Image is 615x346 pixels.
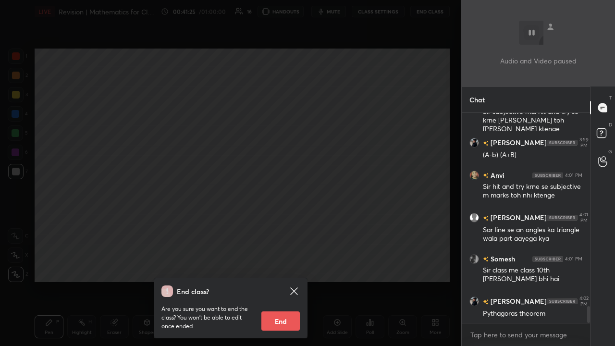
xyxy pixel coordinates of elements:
[579,296,589,307] div: 4:02 PM
[579,137,589,148] div: 3:59 PM
[489,138,547,148] h6: [PERSON_NAME]
[261,311,300,331] button: End
[483,309,582,319] div: Pythagoras theorem
[469,138,479,148] img: 33e470e4e426493e843bea268998e9fc.jpg
[500,56,577,66] p: Audio and Video paused
[469,254,479,264] img: 2abc1983027f4adcae33b4afb372ad86.jpg
[469,213,479,222] img: default.png
[483,216,489,221] img: no-rating-badge.077c3623.svg
[565,173,582,178] div: 4:01 PM
[462,113,590,323] div: grid
[489,297,547,307] h6: [PERSON_NAME]
[547,140,578,146] img: 4P8fHbbgJtejmAAAAAElFTkSuQmCC
[483,182,582,200] div: Sir hit and try krne se subjective m marks toh nhi ktenge
[579,212,588,223] div: 4:01 PM
[177,286,209,297] h4: End class?
[483,299,489,305] img: no-rating-badge.077c3623.svg
[469,297,479,306] img: 33e470e4e426493e843bea268998e9fc.jpg
[483,257,489,262] img: no-rating-badge.077c3623.svg
[565,256,582,262] div: 4:01 PM
[547,215,578,221] img: 4P8fHbbgJtejmAAAAAElFTkSuQmCC
[469,171,479,180] img: 5d43d35881804dcfba4b3339efe1f510.jpg
[161,305,254,331] p: Are you sure you want to end the class? You won’t be able to edit once ended.
[483,173,489,178] img: no-rating-badge.077c3623.svg
[489,213,547,223] h6: [PERSON_NAME]
[483,266,582,284] div: Sir class me class 10th [PERSON_NAME] bhi hai
[483,107,582,134] div: Sir subjective mai hit and try se krne [PERSON_NAME] toh [PERSON_NAME] ktenge
[608,148,612,155] p: G
[483,150,582,160] div: (A-b) (A+B)
[609,94,612,101] p: T
[483,141,489,146] img: no-rating-badge.077c3623.svg
[547,298,578,304] img: 4P8fHbbgJtejmAAAAAElFTkSuQmCC
[462,87,492,112] p: Chat
[483,225,582,244] div: Sar line se an angles ka triangle wala part aayega kya
[609,121,612,128] p: D
[489,254,515,264] h6: Somesh
[489,170,504,180] h6: Anvi
[532,256,563,262] img: 4P8fHbbgJtejmAAAAAElFTkSuQmCC
[532,173,563,178] img: 4P8fHbbgJtejmAAAAAElFTkSuQmCC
